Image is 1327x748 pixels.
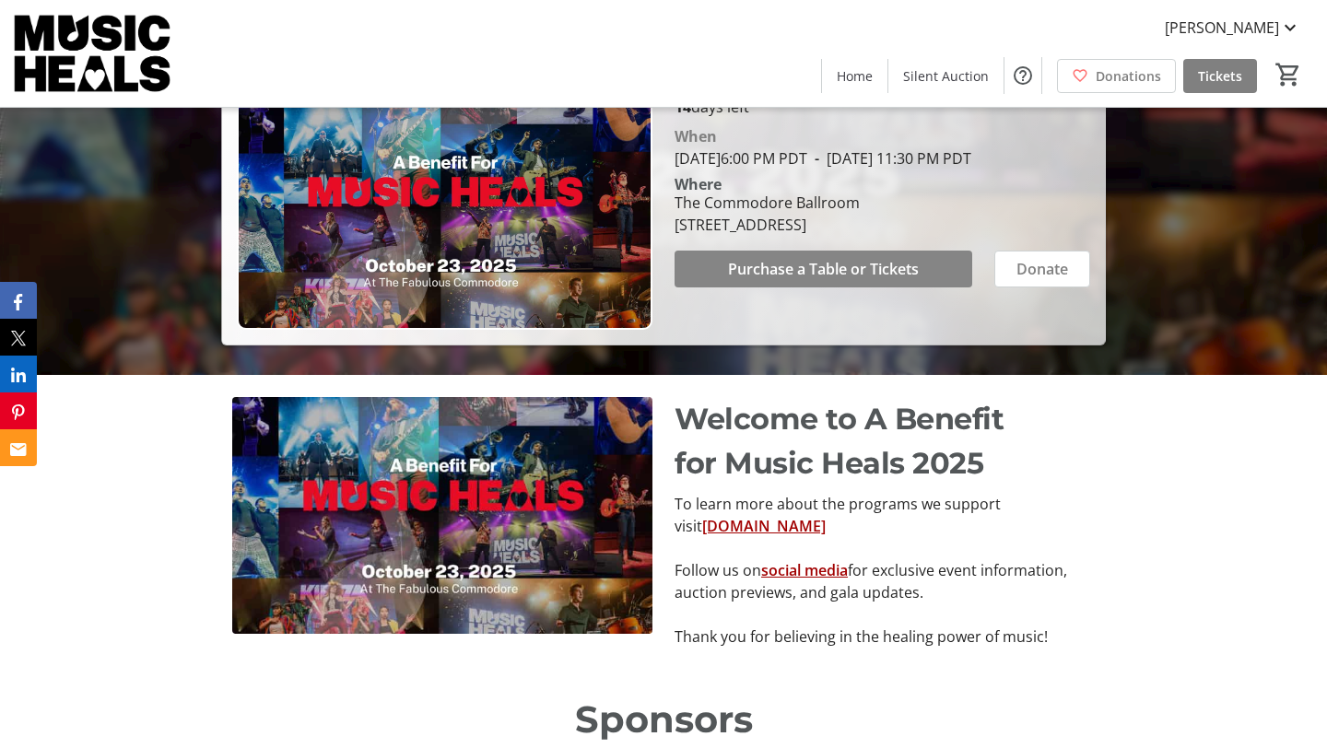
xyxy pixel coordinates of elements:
[675,251,972,287] button: Purchase a Table or Tickets
[232,692,1095,747] div: Sponsors
[807,148,971,169] span: [DATE] 11:30 PM PDT
[702,516,826,536] a: [DOMAIN_NAME]
[675,493,1095,537] p: To learn more about the programs we support visit
[675,397,1095,441] p: Welcome to A Benefit
[11,7,175,99] img: Music Heals Charitable Foundation's Logo
[1057,59,1176,93] a: Donations
[1150,13,1316,42] button: [PERSON_NAME]
[1165,17,1279,39] span: [PERSON_NAME]
[903,66,989,86] span: Silent Auction
[1183,59,1257,93] a: Tickets
[807,148,827,169] span: -
[1096,66,1161,86] span: Donations
[1272,58,1305,91] button: Cart
[1016,258,1068,280] span: Donate
[888,59,1004,93] a: Silent Auction
[994,251,1090,287] button: Donate
[675,441,1095,485] p: for Music Heals 2025
[1004,57,1041,94] button: Help
[1198,66,1242,86] span: Tickets
[675,214,860,236] div: [STREET_ADDRESS]
[675,177,722,192] div: Where
[675,148,807,169] span: [DATE] 6:00 PM PDT
[675,625,1095,648] p: Thank you for believing in the healing power of music!
[822,59,887,93] a: Home
[675,559,1095,603] p: Follow us on for exclusive event information, auction previews, and gala updates.
[675,125,717,147] div: When
[761,560,848,580] a: social media
[232,397,652,634] img: undefined
[728,258,919,280] span: Purchase a Table or Tickets
[837,66,873,86] span: Home
[675,192,860,214] div: The Commodore Ballroom
[237,96,652,330] img: Campaign CTA Media Photo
